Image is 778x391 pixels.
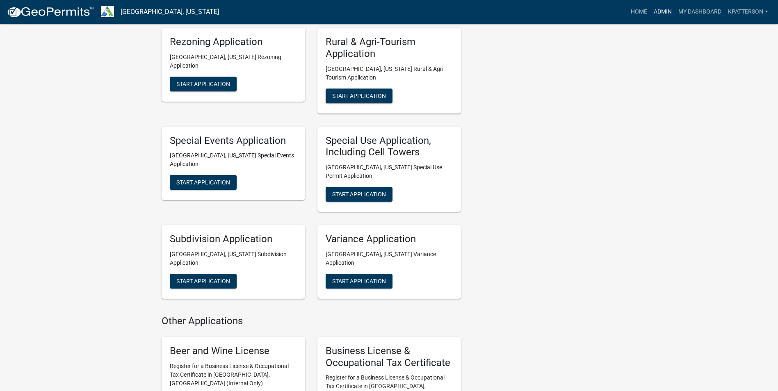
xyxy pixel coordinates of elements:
span: Start Application [176,80,230,87]
h5: Rezoning Application [170,36,297,48]
p: [GEOGRAPHIC_DATA], [US_STATE] Rezoning Application [170,53,297,70]
p: [GEOGRAPHIC_DATA], [US_STATE] Rural & Agri-Tourism Application [326,65,453,82]
button: Start Application [326,187,392,202]
h5: Business License & Occupational Tax Certificate [326,345,453,369]
button: Start Application [326,89,392,103]
h4: Other Applications [162,315,461,327]
button: Start Application [170,175,237,190]
a: Home [627,4,650,20]
button: Start Application [170,274,237,289]
span: Start Application [176,278,230,284]
a: Admin [650,4,675,20]
h5: Special Use Application, Including Cell Towers [326,135,453,159]
h5: Special Events Application [170,135,297,147]
span: Start Application [176,179,230,186]
p: [GEOGRAPHIC_DATA], [US_STATE] Special Use Permit Application [326,163,453,180]
h5: Subdivision Application [170,233,297,245]
p: [GEOGRAPHIC_DATA], [US_STATE] Special Events Application [170,151,297,168]
h5: Variance Application [326,233,453,245]
p: [GEOGRAPHIC_DATA], [US_STATE] Subdivision Application [170,250,297,267]
h5: Beer and Wine License [170,345,297,357]
button: Start Application [326,274,392,289]
a: My Dashboard [675,4,725,20]
span: Start Application [332,278,386,284]
img: Troup County, Georgia [101,6,114,17]
p: [GEOGRAPHIC_DATA], [US_STATE] Variance Application [326,250,453,267]
span: Start Application [332,92,386,99]
span: Start Application [332,191,386,198]
p: Register for a Business License & Occupational Tax Certificate in [GEOGRAPHIC_DATA], [GEOGRAPHIC_... [170,362,297,388]
a: [GEOGRAPHIC_DATA], [US_STATE] [121,5,219,19]
button: Start Application [170,77,237,91]
a: KPATTERSON [725,4,771,20]
h5: Rural & Agri-Tourism Application [326,36,453,60]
